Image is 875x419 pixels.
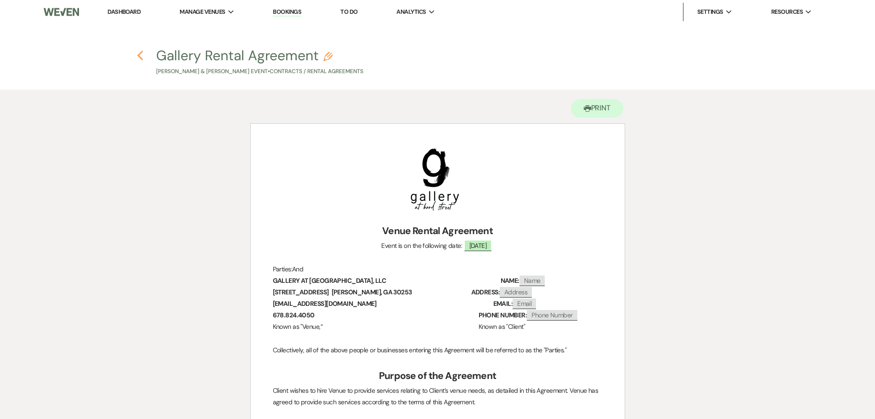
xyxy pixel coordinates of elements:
span: Parties: [273,265,293,273]
span: [DATE] [464,240,492,251]
img: Gallery logo-PNG.png [409,147,460,211]
a: Bookings [273,8,301,17]
p: Collectively, all of the above people or businesses entering this Agreement will be referred to a... [273,344,603,356]
strong: Venue Rental Agreement [382,224,493,237]
span: Resources [771,7,803,17]
span: Manage Venues [180,7,225,17]
strong: [EMAIL_ADDRESS][DOMAIN_NAME] [273,299,377,308]
strong: [PERSON_NAME], GA 30253 [332,288,412,296]
strong: EMAIL: [493,299,513,308]
p: Event is on the following date: [273,240,603,252]
span: Phone Number [527,310,577,321]
p: And [273,264,603,275]
strong: GALLERY AT [GEOGRAPHIC_DATA], LLC [273,276,386,285]
strong: NAME: [501,276,519,285]
img: Weven Logo [44,2,79,22]
strong: [STREET_ADDRESS] [273,288,329,296]
button: Gallery Rental Agreement[PERSON_NAME] & [PERSON_NAME] Event•Contracts / Rental Agreements [156,49,363,76]
strong: 678.824.4050 [273,311,315,319]
span: Settings [697,7,723,17]
strong: Purpose of the Agreement [379,369,496,382]
button: Print [571,99,624,118]
a: To Do [340,8,357,16]
strong: ADDRESS: [471,288,500,296]
a: Dashboard [107,8,141,16]
strong: PHONE NUMBER: [479,311,527,319]
span: Known as "Client" [479,322,525,331]
p: Client wishes to hire Venue to provide services relating to Client’s venue needs, as detailed in ... [273,385,603,408]
span: Known as "Venue,” [273,322,322,331]
p: [PERSON_NAME] & [PERSON_NAME] Event • Contracts / Rental Agreements [156,67,363,76]
span: Address [500,287,532,298]
span: Name [519,276,545,286]
span: Analytics [396,7,426,17]
span: Email [513,298,536,309]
